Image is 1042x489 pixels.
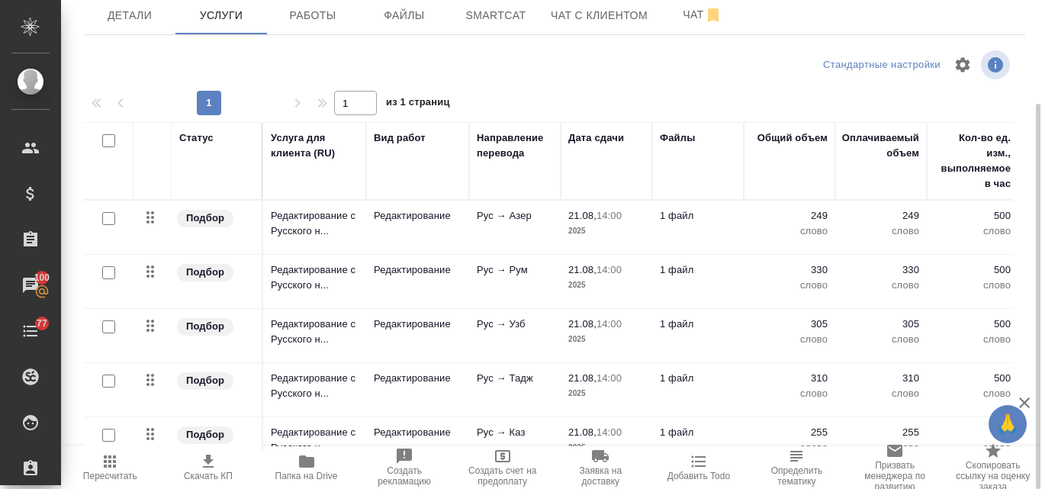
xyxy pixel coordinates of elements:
p: Рус → Рум [477,262,553,278]
span: 🙏 [995,408,1021,440]
p: 305 [843,317,919,332]
p: 305 [751,317,828,332]
p: слово [934,440,1011,455]
div: split button [819,53,944,77]
p: 255 [751,425,828,440]
p: Подбор [186,211,224,226]
p: 500 [934,425,1011,440]
p: слово [751,332,828,347]
span: Папка на Drive [275,471,338,481]
button: Определить тематику [748,446,846,489]
p: слово [843,224,919,239]
p: Редактирование [374,425,462,440]
p: слово [934,332,1011,347]
p: слово [934,386,1011,401]
p: 1 файл [660,208,736,224]
svg: Отписаться [704,6,722,24]
p: Редактирование [374,317,462,332]
button: 🙏 [989,405,1027,443]
button: Скачать КП [159,446,258,489]
span: Скачать КП [184,471,233,481]
span: Настроить таблицу [944,47,981,83]
button: Пересчитать [61,446,159,489]
p: Редактирование с Русского н... [271,425,359,455]
p: 1 файл [660,317,736,332]
span: Детали [93,6,166,25]
p: 14:00 [597,318,622,330]
p: слово [751,440,828,455]
div: Статус [179,130,214,146]
p: слово [751,386,828,401]
span: Определить тематику [757,465,837,487]
p: слово [843,278,919,293]
p: 2025 [568,386,645,401]
p: слово [843,386,919,401]
span: Пересчитать [83,471,137,481]
div: Кол-во ед. изм., выполняемое в час [934,130,1011,191]
span: Добавить Todo [667,471,730,481]
p: слово [751,278,828,293]
span: Чат с клиентом [551,6,648,25]
span: Услуги [185,6,258,25]
span: Создать рекламацию [365,465,445,487]
p: 1 файл [660,371,736,386]
span: Файлы [368,6,441,25]
p: 14:00 [597,264,622,275]
p: 14:00 [597,372,622,384]
p: слово [934,278,1011,293]
span: из 1 страниц [386,93,450,115]
p: 249 [751,208,828,224]
span: Smartcat [459,6,532,25]
span: Чат [666,5,739,24]
p: Редактирование [374,208,462,224]
div: Вид работ [374,130,426,146]
p: 500 [934,371,1011,386]
button: Добавить Todo [650,446,748,489]
div: Общий объем [757,130,828,146]
a: 77 [4,312,57,350]
p: 14:00 [597,426,622,438]
p: 330 [843,262,919,278]
p: 2025 [568,278,645,293]
button: Создать рекламацию [355,446,454,489]
div: Дата сдачи [568,130,624,146]
p: 14:00 [597,210,622,221]
p: слово [843,332,919,347]
p: Рус → Азер [477,208,553,224]
p: 21.08, [568,426,597,438]
p: 21.08, [568,372,597,384]
p: 2025 [568,440,645,455]
p: 500 [934,262,1011,278]
p: 2025 [568,332,645,347]
p: 255 [843,425,919,440]
div: Направление перевода [477,130,553,161]
a: 100 [4,266,57,304]
p: 2025 [568,224,645,239]
p: Редактирование [374,371,462,386]
p: 500 [934,208,1011,224]
span: Работы [276,6,349,25]
p: слово [843,440,919,455]
p: слово [751,224,828,239]
div: Услуга для клиента (RU) [271,130,359,161]
p: 1 файл [660,262,736,278]
p: Редактирование с Русского н... [271,208,359,239]
p: Рус → Тадж [477,371,553,386]
p: 249 [843,208,919,224]
button: Заявка на доставку [552,446,650,489]
p: слово [934,224,1011,239]
button: Скопировать ссылку на оценку заказа [944,446,1042,489]
p: 500 [934,317,1011,332]
p: Подбор [186,319,224,334]
span: Заявка на доставку [561,465,641,487]
span: 100 [25,270,59,285]
p: 21.08, [568,264,597,275]
p: 330 [751,262,828,278]
span: Создать счет на предоплату [462,465,542,487]
p: Подбор [186,265,224,280]
p: Редактирование с Русского н... [271,262,359,293]
p: Редактирование с Русского н... [271,317,359,347]
div: Файлы [660,130,695,146]
p: Подбор [186,373,224,388]
p: 21.08, [568,318,597,330]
